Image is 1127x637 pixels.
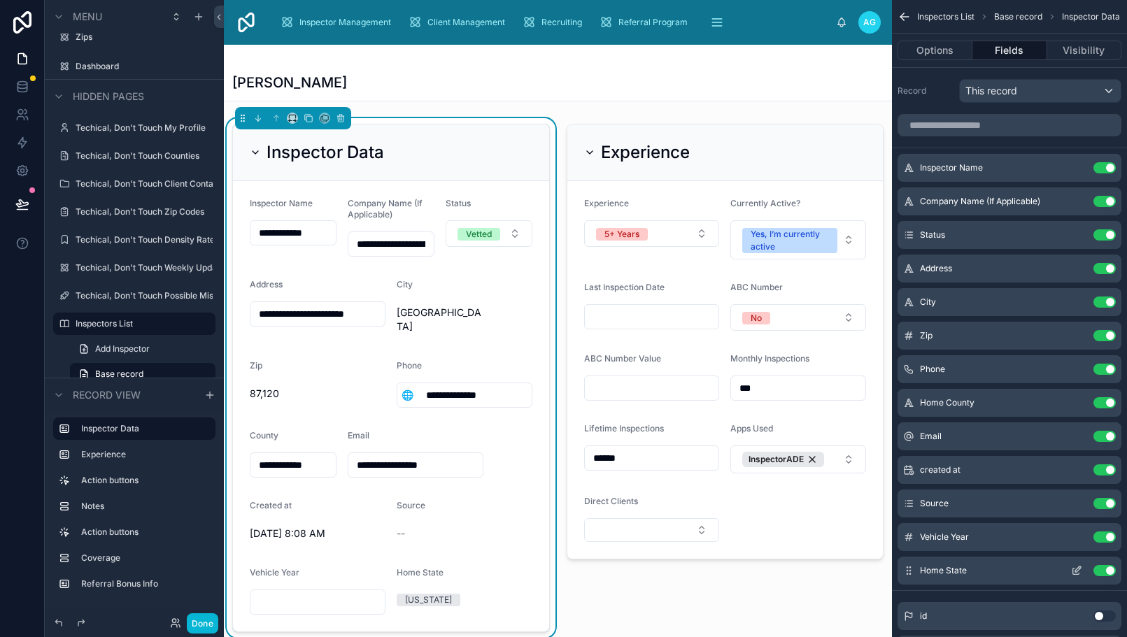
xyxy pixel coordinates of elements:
[95,343,150,355] span: Add Inspector
[76,31,213,43] label: Zips
[81,578,210,589] label: Referral Bonus Info
[920,431,942,442] span: Email
[76,262,213,273] label: Techical, Don't Touch Weekly Update Log
[397,306,483,334] span: [GEOGRAPHIC_DATA]
[70,363,215,385] a: Base record
[405,594,452,606] div: [US_STATE]
[920,229,945,241] span: Status
[920,330,933,341] span: Zip
[994,11,1042,22] span: Base record
[920,565,967,576] span: Home State
[250,198,313,208] span: Inspector Name
[397,360,422,371] span: Phone
[250,360,262,371] span: Zip
[920,397,974,408] span: Home County
[348,430,369,441] span: Email
[76,178,213,189] label: Techical, Don't Touch Client Contacts
[276,10,401,35] a: Inspector Management
[898,41,972,60] button: Options
[920,263,952,274] span: Address
[446,220,532,247] button: Select Button
[81,475,210,486] label: Action buttons
[397,279,413,289] span: City
[250,567,299,578] span: Vehicle Year
[965,84,1017,98] span: This record
[73,388,141,402] span: Record view
[404,10,515,35] a: Client Management
[920,162,983,173] span: Inspector Name
[81,423,204,434] label: Inspector Data
[397,500,425,510] span: Source
[299,17,391,28] span: Inspector Management
[76,122,213,134] label: Techical, Don't Touch My Profile
[518,10,592,35] a: Recruiting
[76,234,213,245] label: Techical, Don't Touch Density Rate Deciles
[427,17,505,28] span: Client Management
[920,531,969,543] span: Vehicle Year
[1047,41,1121,60] button: Visibility
[920,296,936,308] span: City
[73,90,144,103] span: Hidden pages
[269,7,836,38] div: scrollable content
[81,527,210,538] label: Action buttons
[959,79,1121,103] button: This record
[81,552,210,564] label: Coverage
[920,610,927,622] span: id
[250,500,292,510] span: Created at
[595,10,697,35] a: Referral Program
[95,368,143,380] span: Base record
[618,17,688,28] span: Referral Program
[446,198,471,208] span: Status
[76,290,213,301] label: Techical, Don't Touch Possible Misspelling
[76,150,213,162] label: Techical, Don't Touch Counties
[863,17,876,28] span: AG
[73,10,102,24] span: Menu
[45,411,224,609] div: scrollable content
[397,527,405,541] span: --
[1062,11,1120,22] span: Inspector Data
[76,61,213,72] label: Dashboard
[348,198,423,220] span: Company Name (If Applicable)
[267,141,384,164] h2: Inspector Data
[250,279,283,289] span: Address
[76,206,213,217] label: Techical, Don't Touch Zip Codes
[920,364,945,375] span: Phone
[920,464,961,475] span: created at
[541,17,582,28] span: Recruiting
[920,196,1040,207] span: Company Name (If Applicable)
[920,498,949,509] span: Source
[250,430,278,441] span: County
[187,613,218,634] button: Done
[250,527,385,541] span: [DATE] 8:08 AM
[81,449,210,460] label: Experience
[397,567,444,578] span: Home State
[76,318,207,329] label: Inspectors List
[397,382,418,408] button: Select Button
[972,41,1047,60] button: Fields
[232,73,347,92] h1: [PERSON_NAME]
[81,501,210,512] label: Notes
[466,228,492,241] div: Vetted
[70,338,215,360] a: Add Inspector
[898,85,954,96] label: Record
[235,11,257,34] img: App logo
[250,387,385,401] span: 87,120
[402,388,413,402] span: 🌐
[917,11,974,22] span: Inspectors List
